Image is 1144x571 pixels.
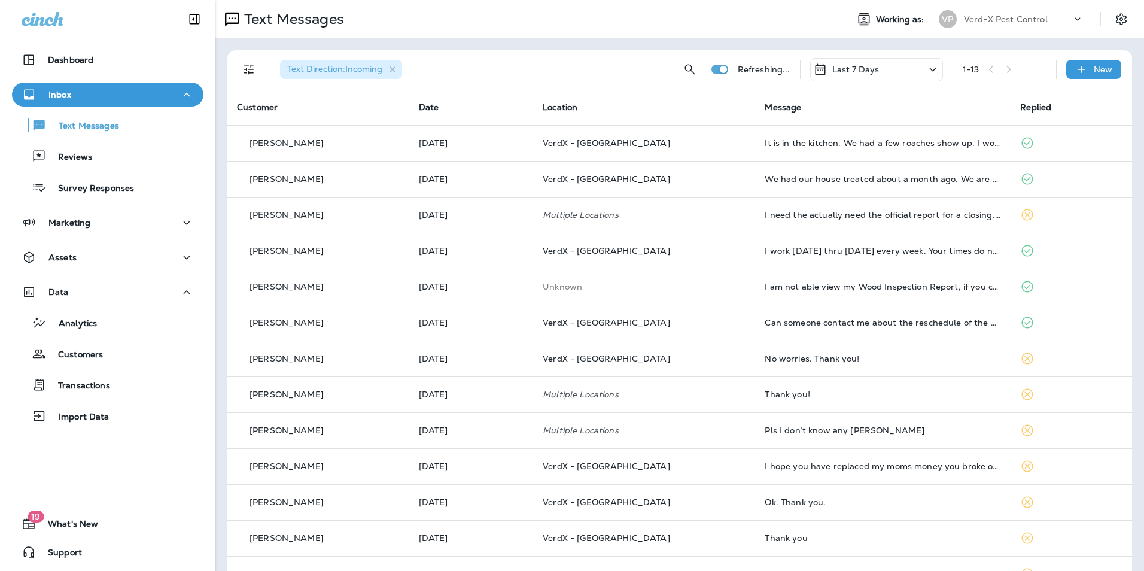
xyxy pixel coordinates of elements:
div: VP [939,10,957,28]
div: It is in the kitchen. We had a few roaches show up. I would like to get the outside treated again... [765,138,1001,148]
p: Sep 17, 2025 01:13 PM [419,138,524,148]
button: Settings [1110,8,1132,30]
button: Data [12,280,203,304]
div: Thank you [765,533,1001,543]
button: Transactions [12,372,203,397]
div: I work Tuesday thru Thursday every week. Your times do not coincide with my schedule. [765,246,1001,256]
p: Last 7 Days [832,65,880,74]
p: Survey Responses [46,183,134,195]
span: Replied [1020,102,1051,113]
p: Sep 12, 2025 09:40 AM [419,497,524,507]
span: What's New [36,519,98,533]
p: [PERSON_NAME] [250,390,324,399]
span: Location [543,102,577,113]
span: Customer [237,102,278,113]
p: [PERSON_NAME] [250,497,324,507]
span: Message [765,102,801,113]
p: Sep 17, 2025 10:47 AM [419,174,524,184]
p: [PERSON_NAME] [250,246,324,256]
span: VerdX - [GEOGRAPHIC_DATA] [543,497,670,508]
span: Text Direction : Incoming [287,63,382,74]
p: Sep 16, 2025 10:18 AM [419,390,524,399]
button: Filters [237,57,261,81]
button: Survey Responses [12,175,203,200]
button: Inbox [12,83,203,107]
p: Assets [48,253,77,262]
button: Text Messages [12,113,203,138]
div: 1 - 13 [963,65,979,74]
button: Assets [12,245,203,269]
p: Sep 16, 2025 02:29 PM [419,318,524,327]
p: Text Messages [239,10,344,28]
button: Analytics [12,310,203,335]
p: Customers [46,350,103,361]
p: [PERSON_NAME] [250,138,324,148]
button: Search Messages [678,57,702,81]
p: Text Messages [47,121,119,132]
span: Support [36,548,82,562]
button: Import Data [12,403,203,429]
button: 19What's New [12,512,203,536]
p: [PERSON_NAME] [250,174,324,184]
p: [PERSON_NAME] [250,354,324,363]
p: Sep 14, 2025 02:02 PM [419,426,524,435]
button: Dashboard [12,48,203,72]
p: [PERSON_NAME] [250,318,324,327]
p: New [1094,65,1112,74]
button: Marketing [12,211,203,235]
div: I need the actually need the official report for a closing. Not just the agreement. Georgia Wood ... [765,210,1001,220]
p: Dashboard [48,55,93,65]
button: Support [12,540,203,564]
p: This customer does not have a last location and the phone number they messaged is not assigned to... [543,282,746,291]
span: VerdX - [GEOGRAPHIC_DATA] [543,533,670,543]
p: Import Data [47,412,109,423]
span: Working as: [876,14,927,25]
p: Sep 13, 2025 03:19 AM [419,461,524,471]
p: Sep 16, 2025 06:26 PM [419,282,524,291]
p: Multiple Locations [543,426,746,435]
p: Sep 17, 2025 08:50 AM [419,246,524,256]
p: Verd-X Pest Control [964,14,1048,24]
p: Inbox [48,90,71,99]
p: Reviews [46,152,92,163]
p: Multiple Locations [543,390,746,399]
p: [PERSON_NAME] [250,533,324,543]
button: Customers [12,341,203,366]
p: Refreshing... [738,65,790,74]
div: We had our house treated about a month ago. We are still seeing bugs. Can you please have someone... [765,174,1001,184]
span: VerdX - [GEOGRAPHIC_DATA] [543,245,670,256]
div: Ok. Thank you. [765,497,1001,507]
div: Can someone contact me about the reschedule of the mosquito treatment. I need it done before this... [765,318,1001,327]
button: Collapse Sidebar [178,7,211,31]
span: Date [419,102,439,113]
p: [PERSON_NAME] [250,426,324,435]
div: Text Direction:Incoming [280,60,402,79]
p: Data [48,287,69,297]
span: 19 [28,511,44,523]
div: No worries. Thank you! [765,354,1001,363]
div: Thank you! [765,390,1001,399]
p: Sep 16, 2025 01:02 PM [419,354,524,363]
span: VerdX - [GEOGRAPHIC_DATA] [543,174,670,184]
span: VerdX - [GEOGRAPHIC_DATA] [543,353,670,364]
p: [PERSON_NAME] [250,461,324,471]
p: Analytics [47,318,97,330]
button: Reviews [12,144,203,169]
span: VerdX - [GEOGRAPHIC_DATA] [543,138,670,148]
div: I am not able view my Wood Inspection Report, if you could please provide it as soon as possible. [765,282,1001,291]
p: Sep 12, 2025 08:19 AM [419,533,524,543]
span: VerdX - [GEOGRAPHIC_DATA] [543,461,670,472]
p: [PERSON_NAME] [250,210,324,220]
div: Pls I don’t know any Garrett [765,426,1001,435]
p: Marketing [48,218,90,227]
p: Transactions [46,381,110,392]
span: VerdX - [GEOGRAPHIC_DATA] [543,317,670,328]
div: I hope you have replaced my moms money you broke our agreement no services were rendered [765,461,1001,471]
p: Multiple Locations [543,210,746,220]
p: Sep 17, 2025 09:17 AM [419,210,524,220]
p: [PERSON_NAME] [250,282,324,291]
